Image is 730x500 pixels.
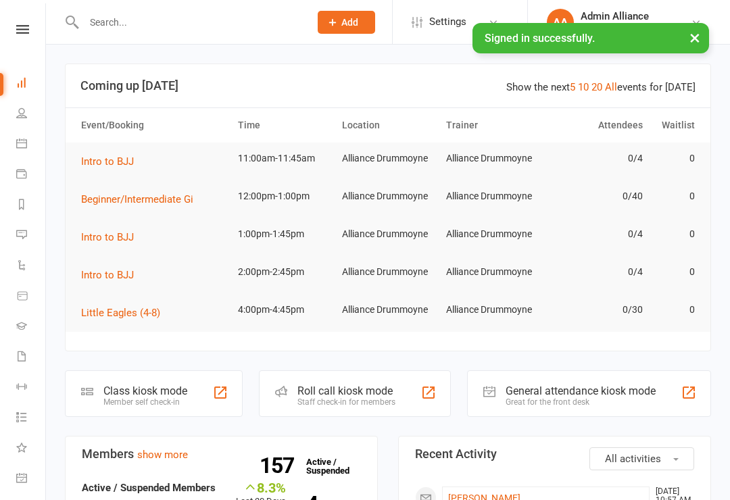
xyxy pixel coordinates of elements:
[81,269,134,281] span: Intro to BJJ
[485,32,595,45] span: Signed in successfully.
[81,229,143,245] button: Intro to BJJ
[581,22,666,34] div: Alliance Drummoyne
[81,193,193,205] span: Beginner/Intermediate Gi
[16,191,47,221] a: Reports
[103,397,187,407] div: Member self check-in
[81,231,134,243] span: Intro to BJJ
[16,464,47,495] a: General attendance kiosk mode
[440,143,544,174] td: Alliance Drummoyne
[649,108,701,143] th: Waitlist
[581,10,666,22] div: Admin Alliance
[683,23,707,52] button: ×
[336,180,440,212] td: Alliance Drummoyne
[544,108,648,143] th: Attendees
[578,81,589,93] a: 10
[605,81,617,93] a: All
[232,294,336,326] td: 4:00pm-4:45pm
[232,218,336,250] td: 1:00pm-1:45pm
[297,397,395,407] div: Staff check-in for members
[544,294,648,326] td: 0/30
[649,143,701,174] td: 0
[649,256,701,288] td: 0
[544,143,648,174] td: 0/4
[544,180,648,212] td: 0/40
[544,218,648,250] td: 0/4
[570,81,575,93] a: 5
[16,160,47,191] a: Payments
[16,434,47,464] a: What's New
[415,447,694,461] h3: Recent Activity
[429,7,466,37] span: Settings
[649,218,701,250] td: 0
[82,447,361,461] h3: Members
[336,294,440,326] td: Alliance Drummoyne
[297,384,395,397] div: Roll call kiosk mode
[440,256,544,288] td: Alliance Drummoyne
[440,294,544,326] td: Alliance Drummoyne
[232,108,336,143] th: Time
[80,79,696,93] h3: Coming up [DATE]
[336,256,440,288] td: Alliance Drummoyne
[318,11,375,34] button: Add
[16,282,47,312] a: Product Sales
[649,294,701,326] td: 0
[137,449,188,461] a: show more
[341,17,358,28] span: Add
[232,143,336,174] td: 11:00am-11:45am
[605,453,661,465] span: All activities
[440,180,544,212] td: Alliance Drummoyne
[75,108,232,143] th: Event/Booking
[336,218,440,250] td: Alliance Drummoyne
[16,99,47,130] a: People
[16,69,47,99] a: Dashboard
[591,81,602,93] a: 20
[440,218,544,250] td: Alliance Drummoyne
[82,482,216,494] strong: Active / Suspended Members
[80,13,300,32] input: Search...
[506,384,656,397] div: General attendance kiosk mode
[16,130,47,160] a: Calendar
[649,180,701,212] td: 0
[506,397,656,407] div: Great for the front desk
[547,9,574,36] div: AA
[544,256,648,288] td: 0/4
[336,108,440,143] th: Location
[81,267,143,283] button: Intro to BJJ
[81,191,203,207] button: Beginner/Intermediate Gi
[81,155,134,168] span: Intro to BJJ
[81,305,170,321] button: Little Eagles (4-8)
[440,108,544,143] th: Trainer
[336,143,440,174] td: Alliance Drummoyne
[236,480,286,495] div: 8.3%
[506,79,696,95] div: Show the next events for [DATE]
[260,455,299,476] strong: 157
[103,384,187,397] div: Class kiosk mode
[232,180,336,212] td: 12:00pm-1:00pm
[589,447,694,470] button: All activities
[81,307,160,319] span: Little Eagles (4-8)
[299,447,359,485] a: 157Active / Suspended
[232,256,336,288] td: 2:00pm-2:45pm
[81,153,143,170] button: Intro to BJJ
